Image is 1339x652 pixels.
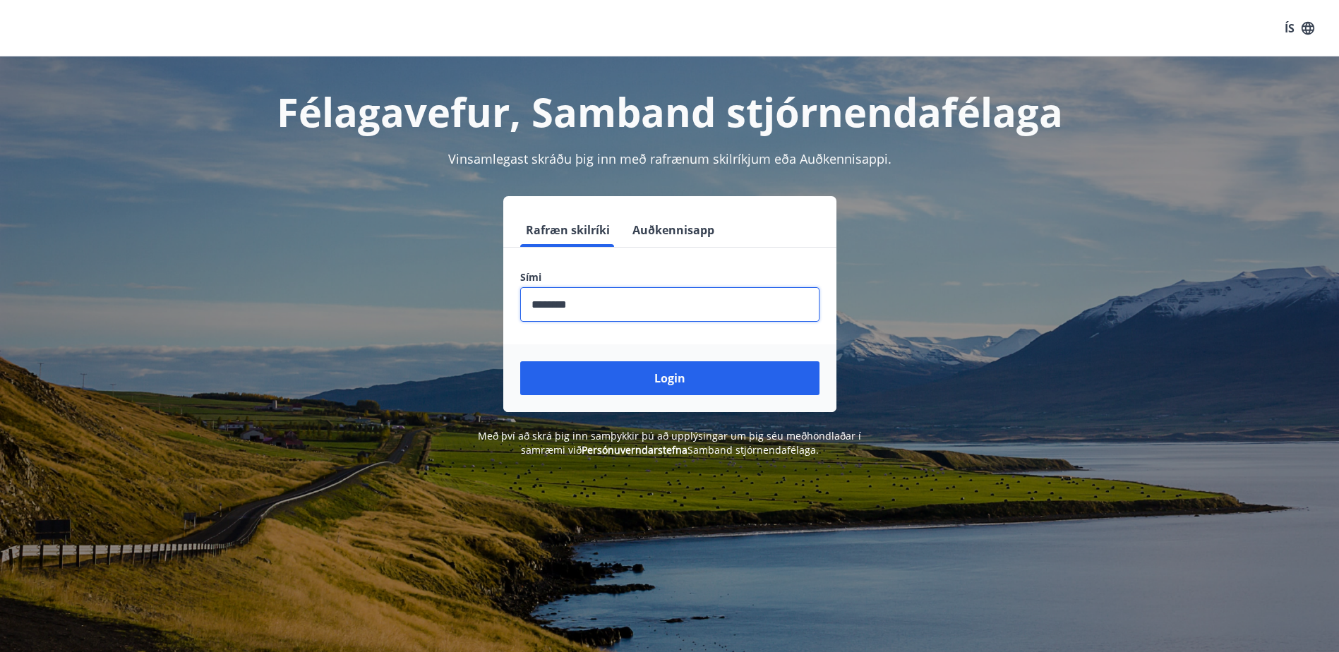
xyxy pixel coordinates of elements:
[627,213,720,247] button: Auðkennisapp
[448,150,891,167] span: Vinsamlegast skráðu þig inn með rafrænum skilríkjum eða Auðkennisappi.
[478,429,861,457] span: Með því að skrá þig inn samþykkir þú að upplýsingar um þig séu meðhöndlaðar í samræmi við Samband...
[520,270,819,284] label: Sími
[582,443,687,457] a: Persónuverndarstefna
[1277,16,1322,41] button: ÍS
[520,361,819,395] button: Login
[520,213,616,247] button: Rafræn skilríki
[179,85,1161,138] h1: Félagavefur, Samband stjórnendafélaga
